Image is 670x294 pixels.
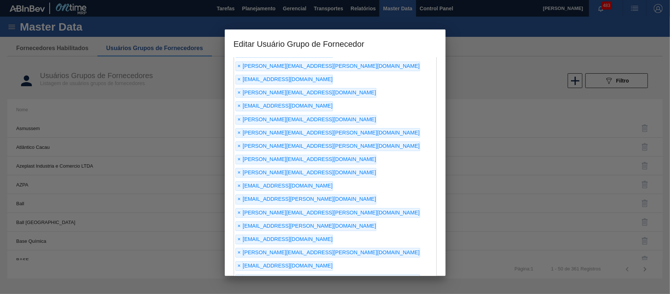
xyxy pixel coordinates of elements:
[236,248,243,257] span: ×
[235,274,420,284] div: [PERSON_NAME][EMAIL_ADDRESS][PERSON_NAME][DOMAIN_NAME]
[236,75,243,84] span: ×
[235,101,333,111] div: [EMAIL_ADDRESS][DOMAIN_NAME]
[235,221,377,231] div: [EMAIL_ADDRESS][PERSON_NAME][DOMAIN_NAME]
[236,235,243,244] span: ×
[235,261,333,271] div: [EMAIL_ADDRESS][DOMAIN_NAME]
[235,75,333,84] div: [EMAIL_ADDRESS][DOMAIN_NAME]
[235,88,377,98] div: [PERSON_NAME][EMAIL_ADDRESS][DOMAIN_NAME]
[236,195,243,204] span: ×
[235,141,420,151] div: [PERSON_NAME][EMAIL_ADDRESS][PERSON_NAME][DOMAIN_NAME]
[236,275,243,284] span: ×
[236,88,243,97] span: ×
[235,155,377,164] div: [PERSON_NAME][EMAIL_ADDRESS][DOMAIN_NAME]
[236,142,243,151] span: ×
[235,181,333,191] div: [EMAIL_ADDRESS][DOMAIN_NAME]
[236,262,243,270] span: ×
[235,208,420,218] div: [PERSON_NAME][EMAIL_ADDRESS][PERSON_NAME][DOMAIN_NAME]
[235,115,377,125] div: [PERSON_NAME][EMAIL_ADDRESS][DOMAIN_NAME]
[236,129,243,137] span: ×
[236,115,243,124] span: ×
[236,209,243,217] span: ×
[236,62,243,71] span: ×
[235,128,420,138] div: [PERSON_NAME][EMAIL_ADDRESS][PERSON_NAME][DOMAIN_NAME]
[236,222,243,231] span: ×
[235,248,420,258] div: [PERSON_NAME][EMAIL_ADDRESS][PERSON_NAME][DOMAIN_NAME]
[235,168,377,178] div: [PERSON_NAME][EMAIL_ADDRESS][DOMAIN_NAME]
[235,62,420,71] div: [PERSON_NAME][EMAIL_ADDRESS][PERSON_NAME][DOMAIN_NAME]
[236,168,243,177] span: ×
[225,29,446,57] h3: Editar Usuário Grupo de Fornecedor
[235,235,333,244] div: [EMAIL_ADDRESS][DOMAIN_NAME]
[235,195,377,204] div: [EMAIL_ADDRESS][PERSON_NAME][DOMAIN_NAME]
[236,182,243,190] span: ×
[236,102,243,111] span: ×
[236,155,243,164] span: ×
